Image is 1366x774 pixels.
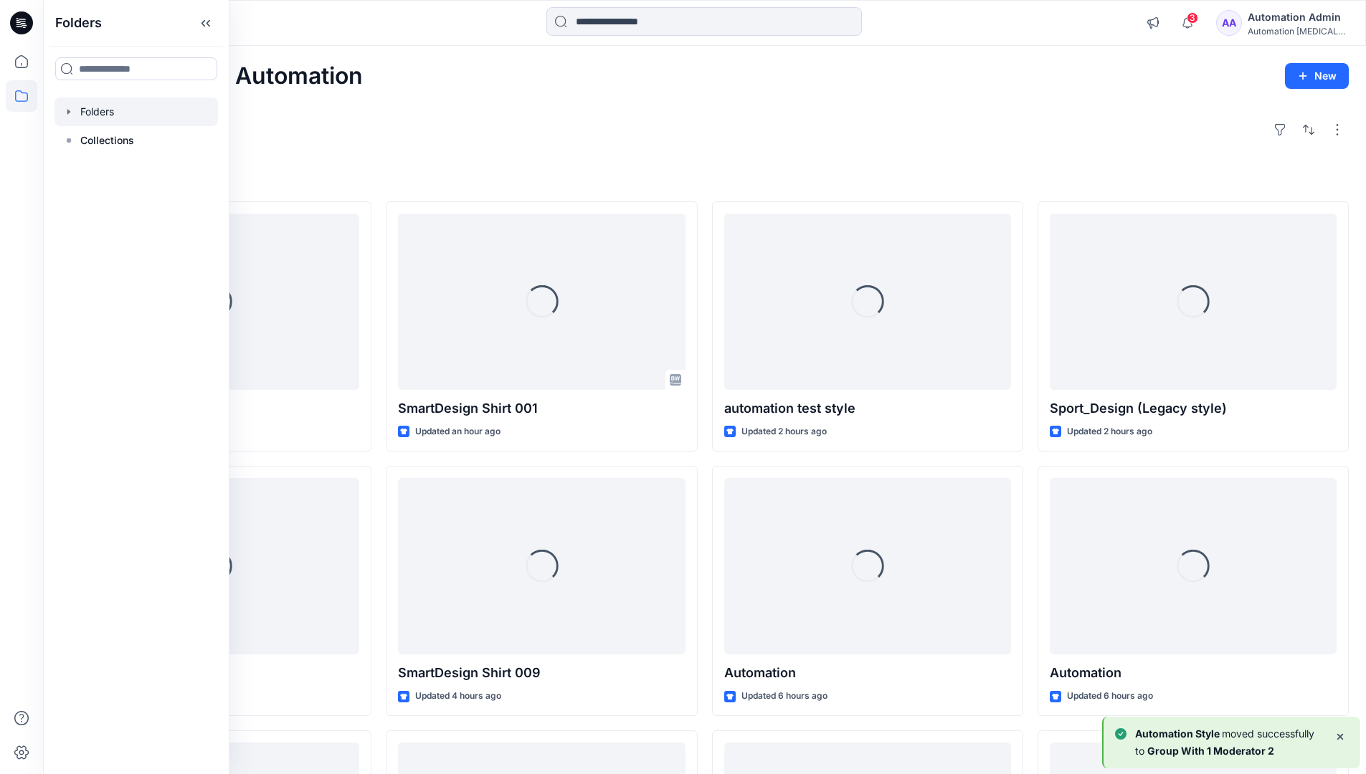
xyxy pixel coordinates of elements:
[398,663,685,683] p: SmartDesign Shirt 009
[1050,663,1337,683] p: Automation
[724,398,1011,419] p: automation test style
[1067,424,1152,439] p: Updated 2 hours ago
[1147,745,1274,757] b: Group With 1 Moderator 2
[60,170,1349,187] h4: Styles
[1135,725,1323,760] p: moved successfully to
[1248,26,1348,37] div: Automation [MEDICAL_DATA]...
[741,689,827,704] p: Updated 6 hours ago
[1135,727,1222,740] b: Automation Style
[1050,398,1337,419] p: Sport_Design (Legacy style)
[724,663,1011,683] p: Automation
[1187,12,1198,24] span: 3
[1216,10,1242,36] div: AA
[415,689,501,704] p: Updated 4 hours ago
[80,132,134,149] p: Collections
[398,398,685,419] p: SmartDesign Shirt 001
[415,424,501,439] p: Updated an hour ago
[1285,63,1349,89] button: New
[741,424,827,439] p: Updated 2 hours ago
[1248,9,1348,26] div: Automation Admin
[1096,711,1366,774] div: Notifications-bottom-right
[1067,689,1153,704] p: Updated 6 hours ago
